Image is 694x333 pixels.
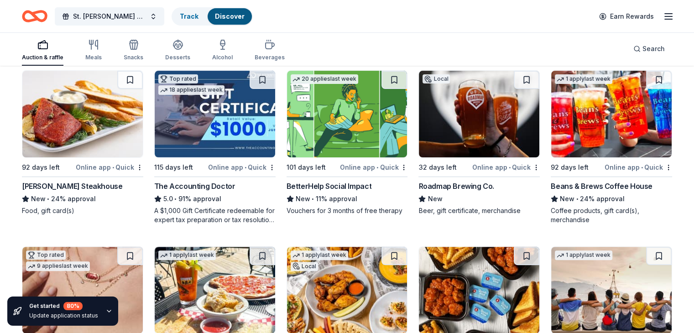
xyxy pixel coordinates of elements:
img: Image for The Accounting Doctor [155,71,275,157]
div: Top rated [26,250,66,260]
div: Local [423,74,450,83]
div: 24% approval [22,193,143,204]
a: Earn Rewards [594,8,659,25]
button: Snacks [124,36,143,66]
button: Beverages [255,36,285,66]
div: Local [291,262,318,271]
a: Image for The Accounting DoctorTop rated18 applieslast week115 days leftOnline app•QuickThe Accou... [154,70,276,224]
div: Auction & raffle [22,54,63,61]
span: • [174,195,177,203]
button: Alcohol [212,36,233,66]
div: 92 days left [22,162,60,173]
span: New [560,193,574,204]
div: The Accounting Doctor [154,181,235,192]
div: Online app Quick [340,161,407,173]
div: 18 applies last week [158,85,224,95]
div: Beer, gift certificate, merchandise [418,206,540,215]
div: 1 apply last week [158,250,216,260]
div: 115 days left [154,162,193,173]
div: Get started [29,302,98,310]
button: Auction & raffle [22,36,63,66]
div: Beans & Brews Coffee House [551,181,652,192]
span: New [31,193,46,204]
button: TrackDiscover [172,7,253,26]
img: Image for Roadmap Brewing Co. [419,71,539,157]
div: Beverages [255,54,285,61]
div: 101 days left [287,162,326,173]
button: St. [PERSON_NAME] School Gala: A Night in [GEOGRAPHIC_DATA] [55,7,164,26]
button: Meals [85,36,102,66]
img: Image for BetterHelp Social Impact [287,71,407,157]
div: Food, gift card(s) [22,206,143,215]
div: Online app Quick [76,161,143,173]
span: • [312,195,314,203]
div: Coffee products, gift card(s), merchandise [551,206,672,224]
a: Discover [215,12,245,20]
div: Desserts [165,54,190,61]
div: BetterHelp Social Impact [287,181,371,192]
a: Image for BetterHelp Social Impact20 applieslast week101 days leftOnline app•QuickBetterHelp Soci... [287,70,408,215]
span: • [641,164,643,171]
div: Vouchers for 3 months of free therapy [287,206,408,215]
span: • [112,164,114,171]
div: 1 apply last week [555,74,612,84]
span: Search [642,43,665,54]
span: 5.0 [163,193,173,204]
a: Track [180,12,198,20]
div: Top rated [158,74,198,83]
div: 91% approval [154,193,276,204]
span: • [509,164,511,171]
span: New [428,193,442,204]
div: Snacks [124,54,143,61]
div: 1 apply last week [555,250,612,260]
div: A $1,000 Gift Certificate redeemable for expert tax preparation or tax resolution services—recipi... [154,206,276,224]
div: 92 days left [551,162,589,173]
div: Online app Quick [605,161,672,173]
button: Desserts [165,36,190,66]
div: [PERSON_NAME] Steakhouse [22,181,122,192]
span: • [245,164,246,171]
span: • [47,195,49,203]
div: Roadmap Brewing Co. [418,181,494,192]
img: Image for Perry's Steakhouse [22,71,143,157]
a: Image for Beans & Brews Coffee House1 applylast week92 days leftOnline app•QuickBeans & Brews Cof... [551,70,672,224]
span: • [576,195,579,203]
a: Image for Perry's Steakhouse92 days leftOnline app•Quick[PERSON_NAME] SteakhouseNew•24% approvalF... [22,70,143,215]
span: St. [PERSON_NAME] School Gala: A Night in [GEOGRAPHIC_DATA] [73,11,146,22]
div: Online app Quick [208,161,276,173]
div: Update application status [29,312,98,319]
div: 80 % [63,302,83,310]
a: Home [22,5,47,27]
img: Image for Beans & Brews Coffee House [551,71,672,157]
div: Online app Quick [472,161,540,173]
div: Alcohol [212,54,233,61]
a: Image for Roadmap Brewing Co.Local32 days leftOnline app•QuickRoadmap Brewing Co.NewBeer, gift ce... [418,70,540,215]
div: 32 days left [418,162,456,173]
div: 24% approval [551,193,672,204]
div: 20 applies last week [291,74,358,84]
div: Meals [85,54,102,61]
span: • [376,164,378,171]
div: 9 applies last week [26,261,90,271]
span: New [296,193,310,204]
div: 11% approval [287,193,408,204]
button: Search [626,40,672,58]
div: 1 apply last week [291,250,348,260]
